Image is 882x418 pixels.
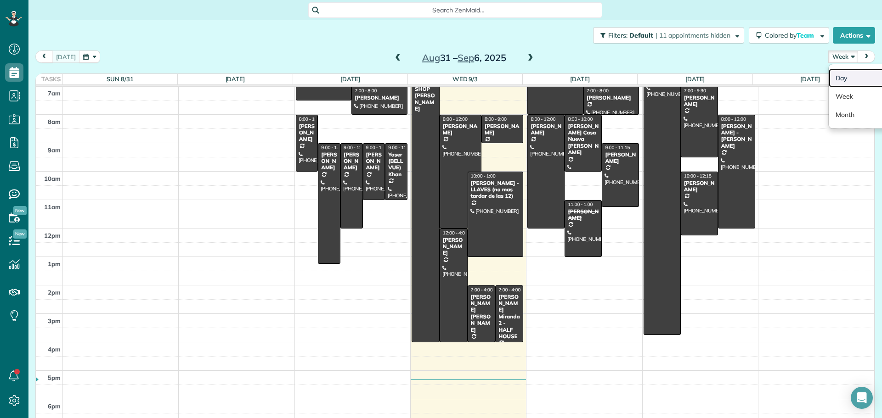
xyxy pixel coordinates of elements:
span: 9:00 - 11:15 [605,145,630,150]
button: Filters: Default | 11 appointments hidden [593,27,744,44]
span: 8:00 - 12:00 [721,116,746,122]
div: [PERSON_NAME] [299,123,316,143]
span: 8am [48,118,61,125]
span: 8:00 - 10:00 [568,116,593,122]
div: [PERSON_NAME] Casa Nueva [PERSON_NAME] [567,123,599,156]
th: Tasks [36,74,63,84]
span: 12:00 - 4:00 [443,230,468,236]
span: 8:00 - 10:00 [299,116,324,122]
span: 7am [48,89,61,97]
span: New [13,206,27,215]
span: Sep [458,52,474,63]
div: [PERSON_NAME] [343,151,360,171]
div: [PERSON_NAME] [366,151,383,171]
button: next [858,50,875,63]
span: Default [629,31,654,39]
span: 10am [44,175,61,182]
a: Wed 9/3 [452,75,478,83]
span: 9:00 - 11:00 [388,145,413,150]
div: [PERSON_NAME] [442,123,479,136]
button: Colored byTeam [749,27,829,44]
span: Team [797,31,815,39]
div: [PERSON_NAME] NEW SHOP [PERSON_NAME] [414,66,437,112]
span: 9:00 - 12:00 [344,145,368,150]
div: [PERSON_NAME] [PERSON_NAME] [470,294,493,333]
span: 12pm [44,232,61,239]
button: Week [828,50,859,63]
a: [DATE] [800,75,820,83]
span: 2:00 - 4:00 [471,287,493,293]
div: [PERSON_NAME] - LLAVES (no mas tardar de las 12) [470,180,521,200]
span: 2:00 - 4:00 [498,287,520,293]
span: 7:00 - 9:30 [684,88,706,94]
div: [PERSON_NAME] [605,151,636,165]
span: 7:00 - 8:00 [355,88,377,94]
span: 1pm [48,260,61,268]
span: 6pm [48,402,61,410]
div: [PERSON_NAME] [321,151,338,171]
div: [PERSON_NAME] [586,95,637,101]
span: | 11 appointments hidden [656,31,730,39]
div: [PERSON_NAME] [684,180,715,193]
div: [PERSON_NAME] [684,95,715,108]
span: 11:00 - 1:00 [568,201,593,207]
button: prev [35,50,53,63]
span: 9:00 - 11:00 [366,145,391,150]
span: 8:00 - 12:00 [531,116,555,122]
a: Filters: Default | 11 appointments hidden [588,27,744,44]
span: 7:00 - 8:00 [587,88,609,94]
span: 9am [48,146,61,154]
div: [PERSON_NAME] [442,237,465,256]
a: [DATE] [570,75,590,83]
button: Actions [833,27,875,44]
div: Open Intercom Messenger [851,387,873,409]
a: [DATE] [340,75,360,83]
div: Yaser (BELLVUE) Khan [388,151,405,178]
div: [PHONE_NUMBER] [470,342,493,355]
h2: 31 – 6, 2025 [407,53,521,63]
span: 10:00 - 12:15 [684,173,712,179]
a: [DATE] [226,75,245,83]
span: 9:00 - 1:15 [321,145,343,150]
div: [PERSON_NAME] [484,123,520,136]
a: [DATE] [685,75,705,83]
span: Colored by [765,31,817,39]
span: 5pm [48,374,61,381]
span: Aug [422,52,440,63]
button: [DATE] [52,50,80,63]
div: [PERSON_NAME] Miranda2 - HALF HOUSE [498,294,520,340]
div: [PERSON_NAME] [354,95,405,101]
span: New [13,229,27,239]
span: 8:00 - 12:00 [443,116,468,122]
span: 10:00 - 1:00 [471,173,496,179]
div: [PERSON_NAME] [530,123,562,136]
span: 2pm [48,289,61,296]
span: Filters: [608,31,628,39]
span: 11am [44,203,61,211]
div: [PERSON_NAME] [567,208,599,222]
a: Sun 8/31 [107,75,134,83]
div: [PERSON_NAME] - [PERSON_NAME] [721,123,752,150]
span: 4pm [48,346,61,353]
span: 8:00 - 9:00 [485,116,507,122]
span: 3pm [48,317,61,324]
